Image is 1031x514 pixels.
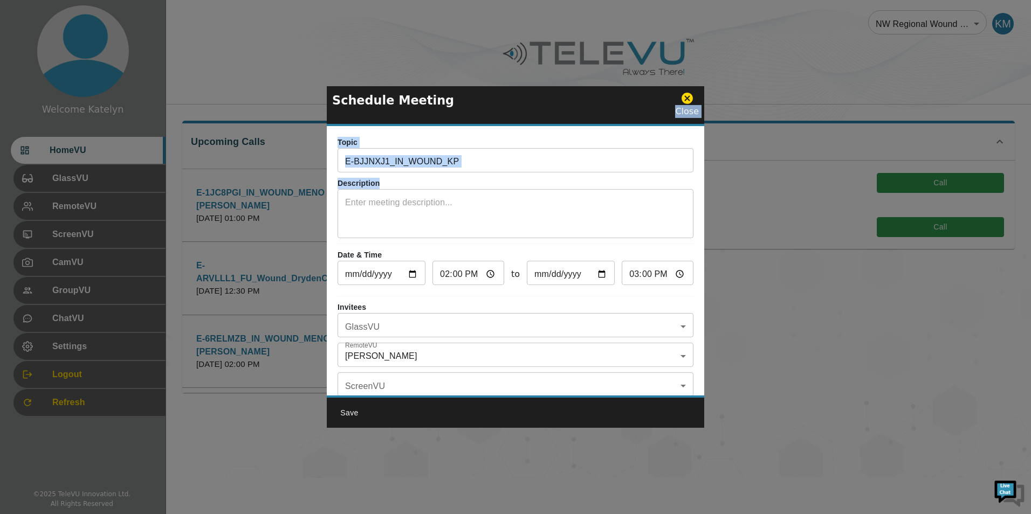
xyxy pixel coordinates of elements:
[338,316,693,337] div: ​
[511,268,520,281] span: to
[338,249,693,261] p: Date & Time
[18,50,45,77] img: d_736959983_company_1615157101543_736959983
[338,137,693,148] p: Topic
[332,403,367,423] button: Save
[56,57,181,71] div: Chat with us now
[177,5,203,31] div: Minimize live chat window
[338,302,693,313] p: Invitees
[63,136,149,245] span: We're online!
[338,375,693,397] div: ​
[675,92,699,118] div: Close
[338,345,693,367] div: [PERSON_NAME]
[338,178,693,189] p: Description
[5,294,205,332] textarea: Type your message and hit 'Enter'
[332,92,454,110] p: Schedule Meeting
[993,476,1026,509] img: Chat Widget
